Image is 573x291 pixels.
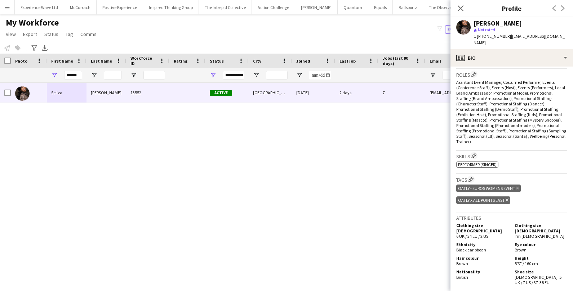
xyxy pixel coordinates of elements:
[97,0,143,14] button: Positive Experience
[456,242,509,247] h5: Ethnicity
[266,71,288,79] input: City Filter Input
[515,223,567,233] h5: Clothing size [DEMOGRAPHIC_DATA]
[143,71,165,79] input: Workforce ID Filter Input
[51,58,73,64] span: First Name
[474,33,511,39] span: t. [PHONE_NUMBER]
[91,72,97,78] button: Open Filter Menu
[252,0,295,14] button: Action Challenge
[456,247,486,253] span: Black caribbean
[423,0,459,14] button: The Observer
[41,29,61,39] a: Status
[456,255,509,261] h5: Hair colour
[338,0,368,14] button: Quantum
[456,269,509,274] h5: Nationality
[130,55,156,66] span: Workforce ID
[51,72,58,78] button: Open Filter Menu
[383,55,412,66] span: Jobs (last 90 days)
[456,152,567,160] h3: Skills
[368,0,393,14] button: Equals
[295,0,338,14] button: [PERSON_NAME]
[77,29,99,39] a: Comms
[15,86,30,101] img: Seliza Sebastian
[456,233,488,239] span: 6 UK / 34 EU / 2 US
[91,58,112,64] span: Last Name
[296,58,310,64] span: Joined
[199,0,252,14] button: The Intrepid Collective
[515,247,527,253] span: Brown
[292,83,335,103] div: [DATE]
[425,83,569,103] div: [EMAIL_ADDRESS][DOMAIN_NAME]
[456,71,567,78] h3: Roles
[378,83,425,103] div: 7
[339,58,356,64] span: Last job
[40,44,49,52] app-action-btn: Export XLSX
[23,31,37,37] span: Export
[66,31,73,37] span: Tag
[456,215,567,221] h3: Attributes
[456,176,567,183] h3: Tags
[64,71,82,79] input: First Name Filter Input
[44,31,58,37] span: Status
[86,83,126,103] div: [PERSON_NAME]
[174,58,187,64] span: Rating
[3,29,19,39] a: View
[296,72,303,78] button: Open Filter Menu
[515,261,538,266] span: 5'3" / 160 cm
[249,83,292,103] div: [GEOGRAPHIC_DATA]
[253,72,259,78] button: Open Filter Menu
[104,71,122,79] input: Last Name Filter Input
[458,162,497,167] span: Performer (Singer)
[515,233,564,239] span: I'm [DEMOGRAPHIC_DATA]
[130,72,137,78] button: Open Filter Menu
[515,274,561,285] span: [DEMOGRAPHIC_DATA]: 5 UK / 7 US / 37-38 EU
[515,269,567,274] h5: Shoe size
[210,72,216,78] button: Open Filter Menu
[6,31,16,37] span: View
[393,0,423,14] button: Ballsportz
[126,83,169,103] div: 13552
[445,25,481,34] button: Everyone4,603
[456,79,566,144] span: Assistant Event Manager, Costumed Performer, Events (Conference Staff), Events (Host), Events (Pe...
[456,274,468,280] span: British
[335,83,378,103] div: 2 days
[143,0,199,14] button: Inspired Thinking Group
[474,20,522,27] div: [PERSON_NAME]
[210,58,224,64] span: Status
[210,90,232,96] span: Active
[15,0,64,14] button: Experience Wave Ltd
[474,33,565,45] span: | [EMAIL_ADDRESS][DOMAIN_NAME]
[47,83,86,103] div: Seliza
[64,0,97,14] button: McCurrach
[456,185,521,192] div: Oatly - Euros Womens Event
[6,17,59,28] span: My Workforce
[456,196,510,204] div: Oatly x All Points East
[456,261,468,266] span: Brown
[515,255,567,261] h5: Height
[430,58,441,64] span: Email
[20,29,40,39] a: Export
[253,58,261,64] span: City
[450,4,573,13] h3: Profile
[15,58,27,64] span: Photo
[478,27,495,32] span: Not rated
[456,223,509,233] h5: Clothing size [DEMOGRAPHIC_DATA]
[309,71,331,79] input: Joined Filter Input
[515,242,567,247] h5: Eye colour
[30,44,39,52] app-action-btn: Advanced filters
[63,29,76,39] a: Tag
[450,49,573,67] div: Bio
[80,31,97,37] span: Comms
[430,72,436,78] button: Open Filter Menu
[443,71,565,79] input: Email Filter Input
